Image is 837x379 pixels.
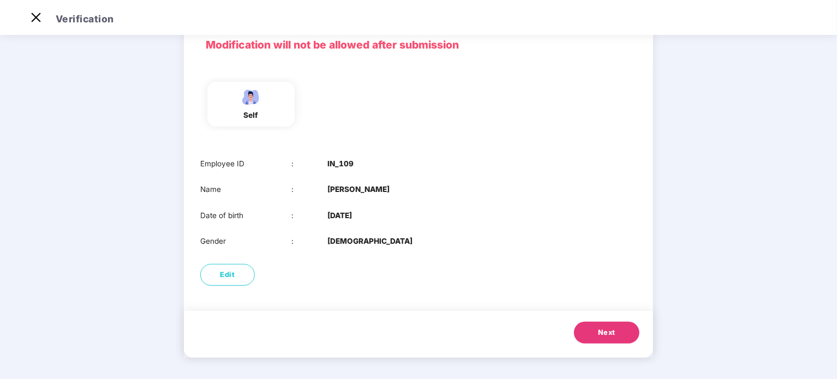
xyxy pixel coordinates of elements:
div: Employee ID [200,158,291,170]
b: [DATE] [327,210,352,221]
button: Edit [200,264,255,286]
div: : [291,236,328,247]
b: [PERSON_NAME] [327,184,390,195]
span: Next [598,327,615,338]
p: Modification will not be allowed after submission [206,37,631,53]
div: : [291,158,328,170]
span: Edit [220,269,235,280]
b: IN_109 [327,158,354,170]
div: : [291,210,328,221]
div: : [291,184,328,195]
div: self [237,110,265,121]
div: Date of birth [200,210,291,221]
b: [DEMOGRAPHIC_DATA] [327,236,412,247]
img: svg+xml;base64,PHN2ZyBpZD0iRW1wbG95ZWVfbWFsZSIgeG1sbnM9Imh0dHA6Ly93d3cudzMub3JnLzIwMDAvc3ZnIiB3aW... [237,87,265,106]
div: Gender [200,236,291,247]
button: Next [574,322,639,344]
div: Name [200,184,291,195]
